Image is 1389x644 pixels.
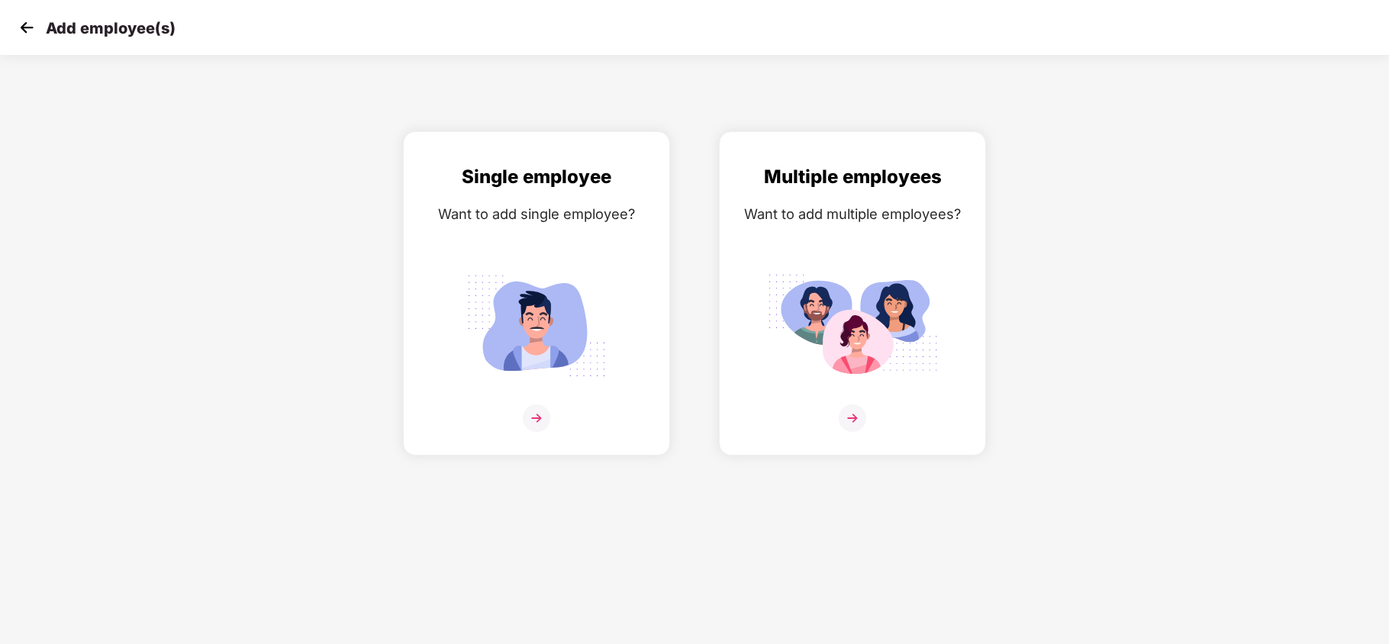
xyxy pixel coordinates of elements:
[419,203,654,225] div: Want to add single employee?
[767,266,938,385] img: svg+xml;base64,PHN2ZyB4bWxucz0iaHR0cDovL3d3dy53My5vcmcvMjAwMC9zdmciIGlkPSJNdWx0aXBsZV9lbXBsb3llZS...
[451,266,622,385] img: svg+xml;base64,PHN2ZyB4bWxucz0iaHR0cDovL3d3dy53My5vcmcvMjAwMC9zdmciIGlkPSJTaW5nbGVfZW1wbG95ZWUiIH...
[735,203,970,225] div: Want to add multiple employees?
[839,404,866,432] img: svg+xml;base64,PHN2ZyB4bWxucz0iaHR0cDovL3d3dy53My5vcmcvMjAwMC9zdmciIHdpZHRoPSIzNiIgaGVpZ2h0PSIzNi...
[735,163,970,192] div: Multiple employees
[46,19,176,37] p: Add employee(s)
[15,16,38,39] img: svg+xml;base64,PHN2ZyB4bWxucz0iaHR0cDovL3d3dy53My5vcmcvMjAwMC9zdmciIHdpZHRoPSIzMCIgaGVpZ2h0PSIzMC...
[523,404,550,432] img: svg+xml;base64,PHN2ZyB4bWxucz0iaHR0cDovL3d3dy53My5vcmcvMjAwMC9zdmciIHdpZHRoPSIzNiIgaGVpZ2h0PSIzNi...
[419,163,654,192] div: Single employee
